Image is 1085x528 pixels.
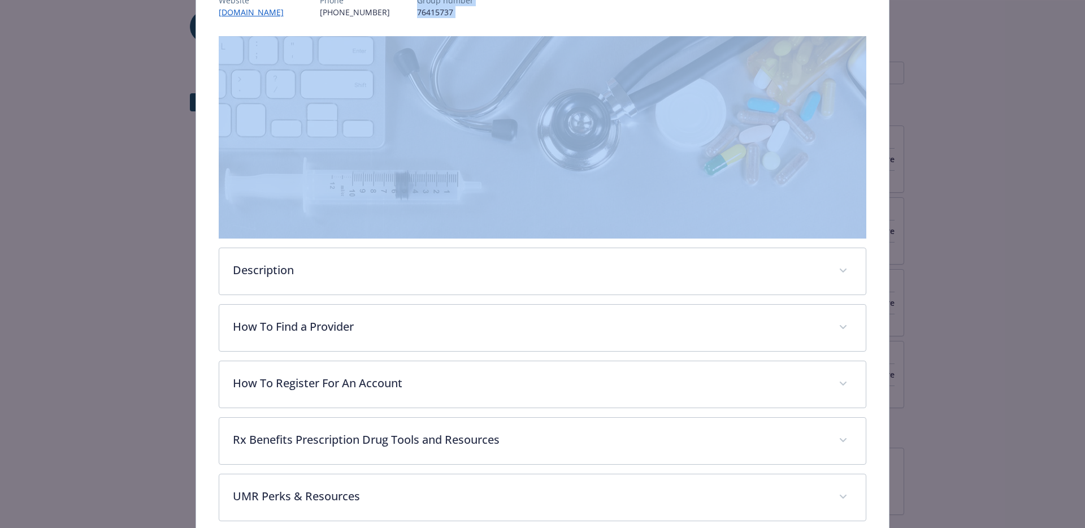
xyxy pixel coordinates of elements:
p: Rx Benefits Prescription Drug Tools and Resources [233,431,826,448]
p: How To Register For An Account [233,375,826,392]
img: banner [219,36,867,239]
div: UMR Perks & Resources [219,474,866,521]
p: 76415737 [417,6,474,18]
p: How To Find a Provider [233,318,826,335]
div: How To Find a Provider [219,305,866,351]
p: [PHONE_NUMBER] [320,6,390,18]
div: Description [219,248,866,295]
a: [DOMAIN_NAME] [219,7,293,18]
div: Rx Benefits Prescription Drug Tools and Resources [219,418,866,464]
p: Description [233,262,826,279]
div: How To Register For An Account [219,361,866,408]
p: UMR Perks & Resources [233,488,826,505]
